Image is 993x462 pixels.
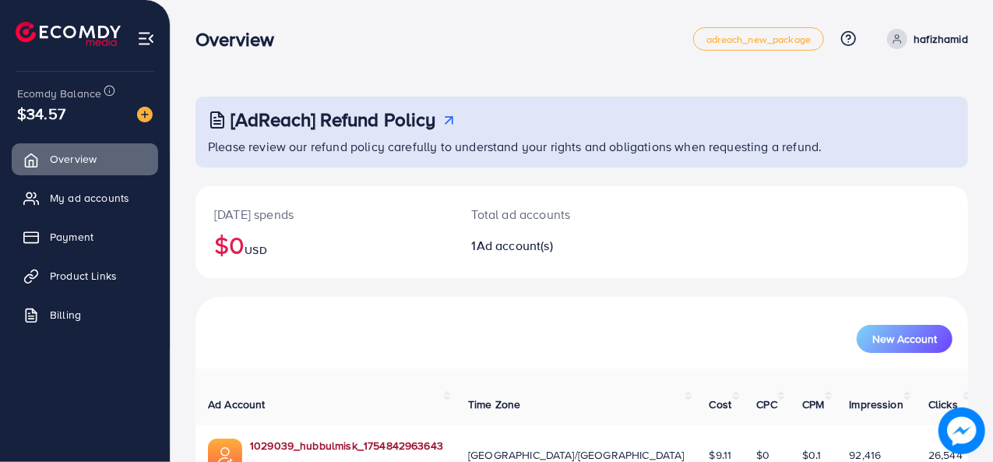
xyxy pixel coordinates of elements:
p: [DATE] spends [214,205,435,224]
span: Billing [50,307,81,323]
span: Ecomdy Balance [17,86,101,101]
span: adreach_new_package [706,34,811,44]
span: New Account [872,333,937,344]
p: Total ad accounts [472,205,628,224]
img: menu [137,30,155,48]
span: CPC [757,397,777,412]
h3: [AdReach] Refund Policy [231,108,436,131]
span: Overview [50,151,97,167]
span: Clicks [928,397,958,412]
h2: 1 [472,238,628,253]
h3: Overview [195,28,287,51]
a: Billing [12,299,158,330]
span: Ad account(s) [477,237,553,254]
img: logo [16,22,121,46]
a: My ad accounts [12,182,158,213]
a: Overview [12,143,158,175]
a: Product Links [12,260,158,291]
span: Cost [710,397,732,412]
a: 1029039_hubbulmisk_1754842963643 [250,438,443,453]
span: My ad accounts [50,190,129,206]
span: Impression [850,397,904,412]
span: CPM [802,397,824,412]
span: Ad Account [208,397,266,412]
a: Payment [12,221,158,252]
a: adreach_new_package [693,27,824,51]
p: hafizhamid [914,30,968,48]
span: Product Links [50,268,117,284]
p: Please review our refund policy carefully to understand your rights and obligations when requesti... [208,137,959,156]
span: $34.57 [17,102,65,125]
span: Time Zone [468,397,520,412]
span: USD [245,242,266,258]
h2: $0 [214,230,435,259]
span: Payment [50,229,93,245]
img: image [938,407,985,454]
a: hafizhamid [881,29,968,49]
img: image [137,107,153,122]
button: New Account [857,325,953,353]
